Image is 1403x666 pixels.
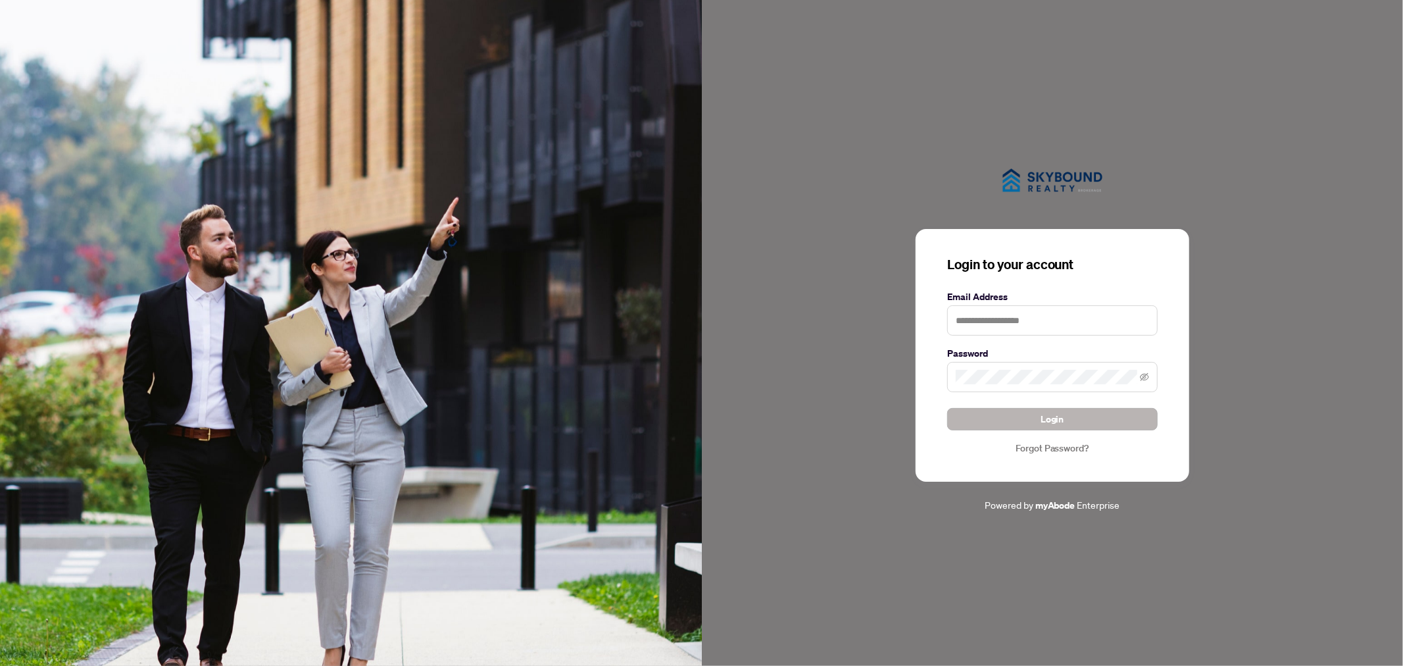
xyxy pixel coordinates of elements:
[985,499,1033,511] span: Powered by
[1077,499,1120,511] span: Enterprise
[947,290,1158,304] label: Email Address
[1041,409,1064,430] span: Login
[1035,498,1075,513] a: myAbode
[1140,372,1149,382] span: eye-invisible
[947,441,1158,455] a: Forgot Password?
[987,153,1118,208] img: ma-logo
[947,346,1158,361] label: Password
[947,408,1158,430] button: Login
[947,255,1158,274] h3: Login to your account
